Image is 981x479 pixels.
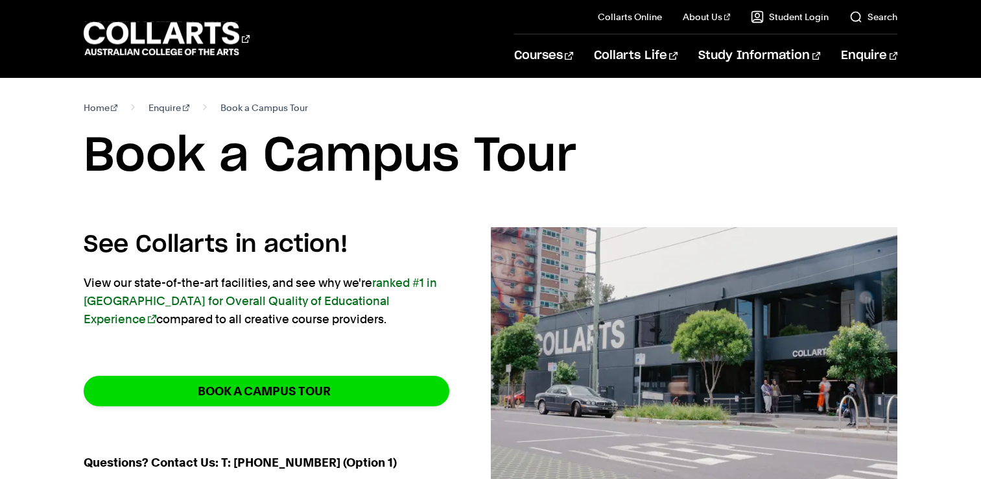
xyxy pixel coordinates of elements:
h4: See Collarts in action! [84,227,449,262]
strong: Questions? Contact Us: T: [PHONE_NUMBER] (Option 1) [84,456,397,469]
strong: BOOK A CAMPUS TOUR [198,384,331,399]
p: View our state-of-the-art facilities, and see why we're compared to all creative course providers. [84,274,449,328]
a: Home [84,99,118,117]
div: Go to homepage [84,20,250,57]
h1: Book a Campus Tour [84,127,898,186]
a: BOOK A CAMPUS TOUR [84,376,449,406]
a: Search [849,10,897,23]
a: ranked #1 in [GEOGRAPHIC_DATA] for Overall Quality of Educational Experience [84,276,437,326]
a: Collarts Life [594,34,678,77]
a: Enquire [841,34,897,77]
a: Collarts Online [598,10,662,23]
a: Enquire [148,99,189,117]
span: Book a Campus Tour [220,99,308,117]
a: About Us [683,10,731,23]
a: Study Information [698,34,820,77]
a: Student Login [751,10,829,23]
a: Courses [514,34,573,77]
